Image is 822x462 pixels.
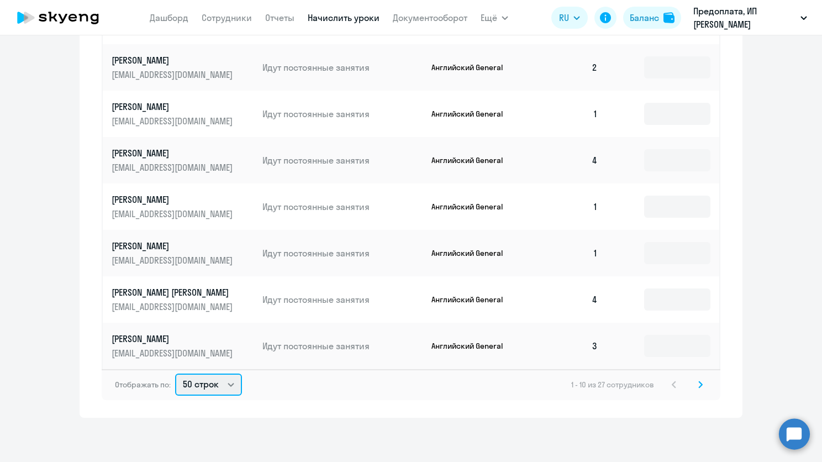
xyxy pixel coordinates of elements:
[663,12,675,23] img: balance
[431,109,514,119] p: Английский General
[431,248,514,258] p: Английский General
[112,240,235,252] p: [PERSON_NAME]
[688,4,813,31] button: Предоплата, ИП [PERSON_NAME]
[112,161,235,174] p: [EMAIL_ADDRESS][DOMAIN_NAME]
[262,154,423,166] p: Идут постоянные занятия
[262,201,423,213] p: Идут постоянные занятия
[112,333,235,345] p: [PERSON_NAME]
[112,286,235,298] p: [PERSON_NAME] [PERSON_NAME]
[112,254,235,266] p: [EMAIL_ADDRESS][DOMAIN_NAME]
[115,380,171,390] span: Отображать по:
[623,7,681,29] button: Балансbalance
[262,340,423,352] p: Идут постоянные занятия
[112,101,235,113] p: [PERSON_NAME]
[559,11,569,24] span: RU
[393,12,467,23] a: Документооборот
[529,183,607,230] td: 1
[431,155,514,165] p: Английский General
[431,341,514,351] p: Английский General
[481,11,497,24] span: Ещё
[431,62,514,72] p: Английский General
[112,208,235,220] p: [EMAIL_ADDRESS][DOMAIN_NAME]
[262,108,423,120] p: Идут постоянные занятия
[529,230,607,276] td: 1
[112,101,254,127] a: [PERSON_NAME][EMAIL_ADDRESS][DOMAIN_NAME]
[571,380,654,390] span: 1 - 10 из 27 сотрудников
[112,193,235,206] p: [PERSON_NAME]
[529,91,607,137] td: 1
[150,12,188,23] a: Дашборд
[112,54,254,81] a: [PERSON_NAME][EMAIL_ADDRESS][DOMAIN_NAME]
[529,137,607,183] td: 4
[630,11,659,24] div: Баланс
[112,193,254,220] a: [PERSON_NAME][EMAIL_ADDRESS][DOMAIN_NAME]
[112,54,235,66] p: [PERSON_NAME]
[693,4,796,31] p: Предоплата, ИП [PERSON_NAME]
[529,323,607,369] td: 3
[262,61,423,73] p: Идут постоянные занятия
[265,12,294,23] a: Отчеты
[112,301,235,313] p: [EMAIL_ADDRESS][DOMAIN_NAME]
[431,202,514,212] p: Английский General
[262,293,423,306] p: Идут постоянные занятия
[551,7,588,29] button: RU
[112,286,254,313] a: [PERSON_NAME] [PERSON_NAME][EMAIL_ADDRESS][DOMAIN_NAME]
[308,12,380,23] a: Начислить уроки
[431,295,514,305] p: Английский General
[262,247,423,259] p: Идут постоянные занятия
[112,69,235,81] p: [EMAIL_ADDRESS][DOMAIN_NAME]
[112,147,254,174] a: [PERSON_NAME][EMAIL_ADDRESS][DOMAIN_NAME]
[529,276,607,323] td: 4
[112,147,235,159] p: [PERSON_NAME]
[112,347,235,359] p: [EMAIL_ADDRESS][DOMAIN_NAME]
[112,240,254,266] a: [PERSON_NAME][EMAIL_ADDRESS][DOMAIN_NAME]
[529,44,607,91] td: 2
[112,115,235,127] p: [EMAIL_ADDRESS][DOMAIN_NAME]
[112,333,254,359] a: [PERSON_NAME][EMAIL_ADDRESS][DOMAIN_NAME]
[481,7,508,29] button: Ещё
[202,12,252,23] a: Сотрудники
